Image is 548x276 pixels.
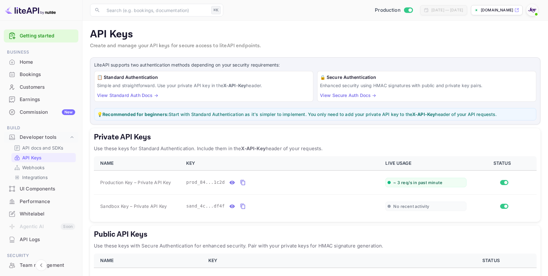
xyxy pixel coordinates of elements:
[97,74,310,81] h6: 📋 Standard Authentication
[97,111,533,118] p: 💡 Start with Standard Authentication as it's simpler to implement. You only need to add your priv...
[448,254,537,268] th: STATUS
[62,109,75,115] div: New
[4,125,78,132] span: Build
[241,145,265,151] strong: X-API-Key
[11,153,76,162] div: API Keys
[20,84,75,91] div: Customers
[4,29,78,42] div: Getting started
[100,203,167,209] span: Sandbox Key – Private API Key
[320,82,533,89] p: Enhanced security using HMAC signatures with public and private key pairs.
[431,7,463,13] div: [DATE] — [DATE]
[211,6,221,14] div: ⌘K
[205,254,448,268] th: KEY
[4,68,78,81] div: Bookings
[382,156,470,170] th: LIVE USAGE
[5,5,56,15] img: LiteAPI logo
[90,42,540,50] p: Create and manage your API keys for secure access to liteAPI endpoints.
[11,143,76,152] div: API docs and SDKs
[102,112,169,117] strong: Recommended for beginners:
[186,179,225,186] span: prod_84...1c2d
[94,242,537,250] p: Use these keys with Secure Authentication for enhanced security. Pair with your private keys for ...
[4,132,78,143] div: Developer tools
[22,174,48,181] p: Integrations
[20,262,75,269] div: Team management
[20,59,75,66] div: Home
[22,154,42,161] p: API Keys
[412,112,435,117] strong: X-API-Key
[14,164,73,171] a: Webhooks
[186,203,225,209] span: sand_4c...df4f
[94,61,536,68] p: LiteAPI supports two authentication methods depending on your security requirements:
[320,74,533,81] h6: 🔒 Secure Authentication
[393,180,442,185] span: ~ 3 req/s in past minute
[4,259,78,271] a: Team management
[94,132,537,142] h5: Private API Keys
[4,183,78,195] a: UI Components
[470,156,537,170] th: STATUS
[20,32,75,40] a: Getting started
[20,71,75,78] div: Bookings
[20,185,75,193] div: UI Components
[182,156,382,170] th: KEY
[11,173,76,182] div: Integrations
[4,81,78,93] div: Customers
[4,259,78,272] div: Team management
[97,82,310,89] p: Simple and straightforward. Use your private API key in the header.
[14,154,73,161] a: API Keys
[20,210,75,218] div: Whitelabel
[4,252,78,259] span: Security
[372,7,415,14] div: Switch to Sandbox mode
[94,156,182,170] th: NAME
[22,144,63,151] p: API docs and SDKs
[94,229,537,240] h5: Public API Keys
[4,49,78,56] span: Business
[4,56,78,68] a: Home
[393,204,429,209] span: No recent activity
[94,145,537,152] p: Use these keys for Standard Authentication. Include them in the header of your requests.
[94,254,205,268] th: NAME
[4,81,78,93] a: Customers
[4,93,78,105] a: Earnings
[4,196,78,207] a: Performance
[223,83,246,88] strong: X-API-Key
[100,179,171,186] span: Production Key – Private API Key
[20,236,75,243] div: API Logs
[20,134,69,141] div: Developer tools
[22,164,44,171] p: Webhooks
[103,4,209,16] input: Search (e.g. bookings, documentation)
[14,144,73,151] a: API docs and SDKs
[36,260,47,271] button: Collapse navigation
[4,234,78,245] a: API Logs
[4,68,78,80] a: Bookings
[375,7,401,14] span: Production
[94,156,537,218] table: private api keys table
[481,7,513,13] p: [DOMAIN_NAME]
[4,106,78,118] a: CommissionNew
[97,93,158,98] a: View Standard Auth Docs →
[4,234,78,246] div: API Logs
[90,28,540,41] p: API Keys
[20,96,75,103] div: Earnings
[4,208,78,220] a: Whitelabel
[320,93,376,98] a: View Secure Auth Docs →
[4,196,78,208] div: Performance
[14,174,73,181] a: Integrations
[4,106,78,119] div: CommissionNew
[4,93,78,106] div: Earnings
[11,163,76,172] div: Webhooks
[20,109,75,116] div: Commission
[20,198,75,205] div: Performance
[527,5,537,15] img: With Joy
